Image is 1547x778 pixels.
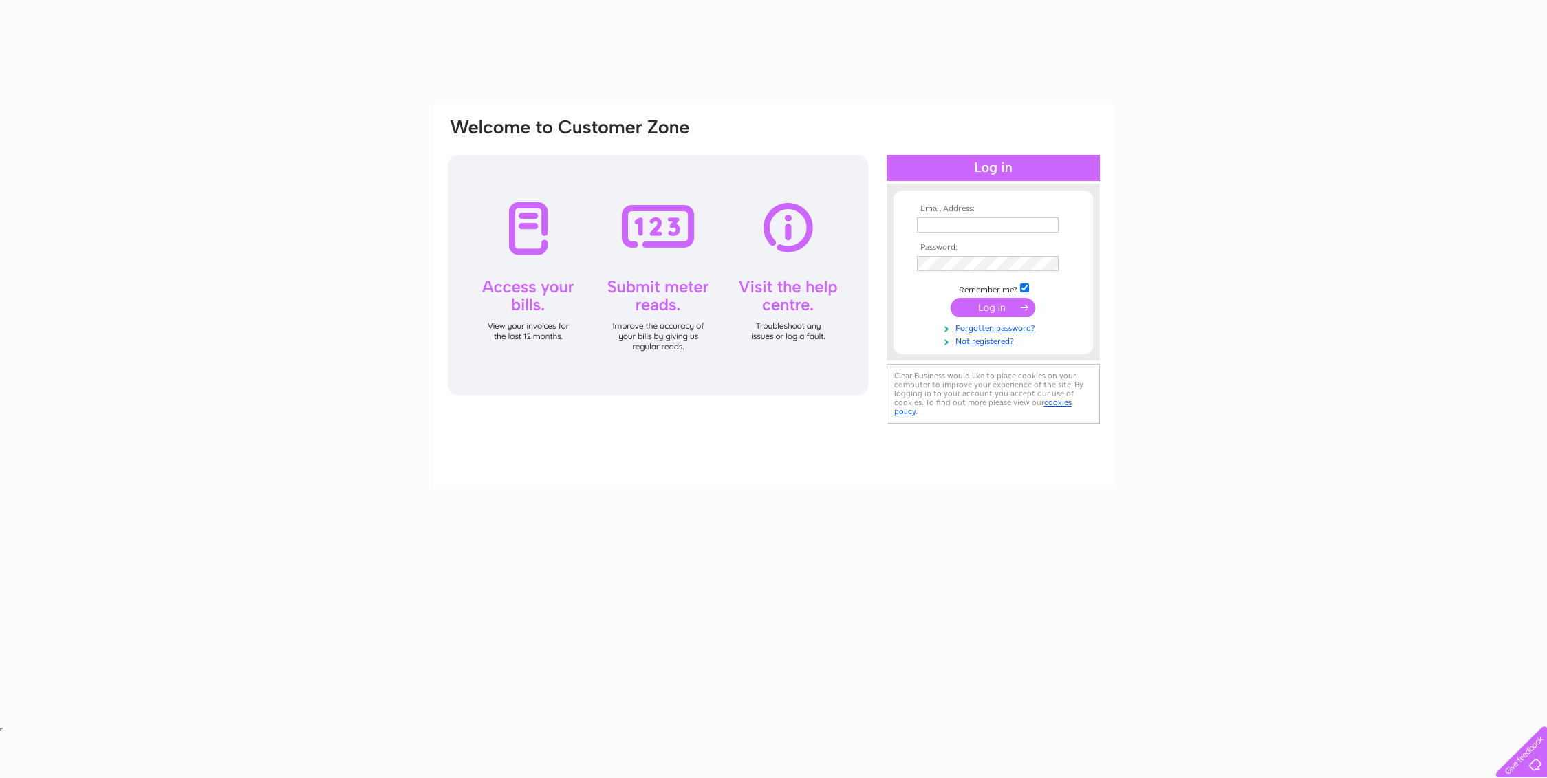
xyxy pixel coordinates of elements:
[917,334,1073,347] a: Not registered?
[951,298,1035,317] input: Submit
[894,398,1072,416] a: cookies policy
[913,243,1073,252] th: Password:
[913,204,1073,214] th: Email Address:
[917,321,1073,334] a: Forgotten password?
[913,281,1073,295] td: Remember me?
[887,364,1100,424] div: Clear Business would like to place cookies on your computer to improve your experience of the sit...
